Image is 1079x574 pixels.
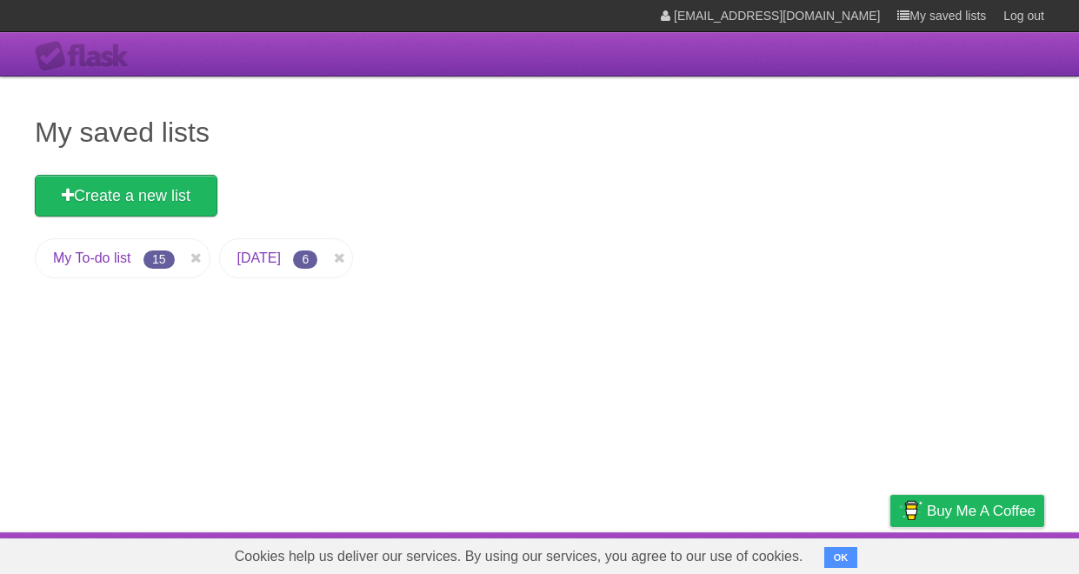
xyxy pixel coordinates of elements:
span: Cookies help us deliver our services. By using our services, you agree to our use of cookies. [217,539,821,574]
a: Developers [716,537,787,570]
div: Flask [35,41,139,72]
a: Create a new list [35,175,217,217]
span: 15 [143,250,175,269]
a: Terms [809,537,847,570]
a: About [659,537,696,570]
button: OK [824,547,858,568]
span: Buy me a coffee [927,496,1036,526]
a: Suggest a feature [935,537,1044,570]
a: My To-do list [53,250,131,265]
h1: My saved lists [35,111,1044,153]
a: [DATE] [237,250,281,265]
img: Buy me a coffee [899,496,922,525]
a: Privacy [868,537,913,570]
span: 6 [293,250,317,269]
a: Buy me a coffee [890,495,1044,527]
